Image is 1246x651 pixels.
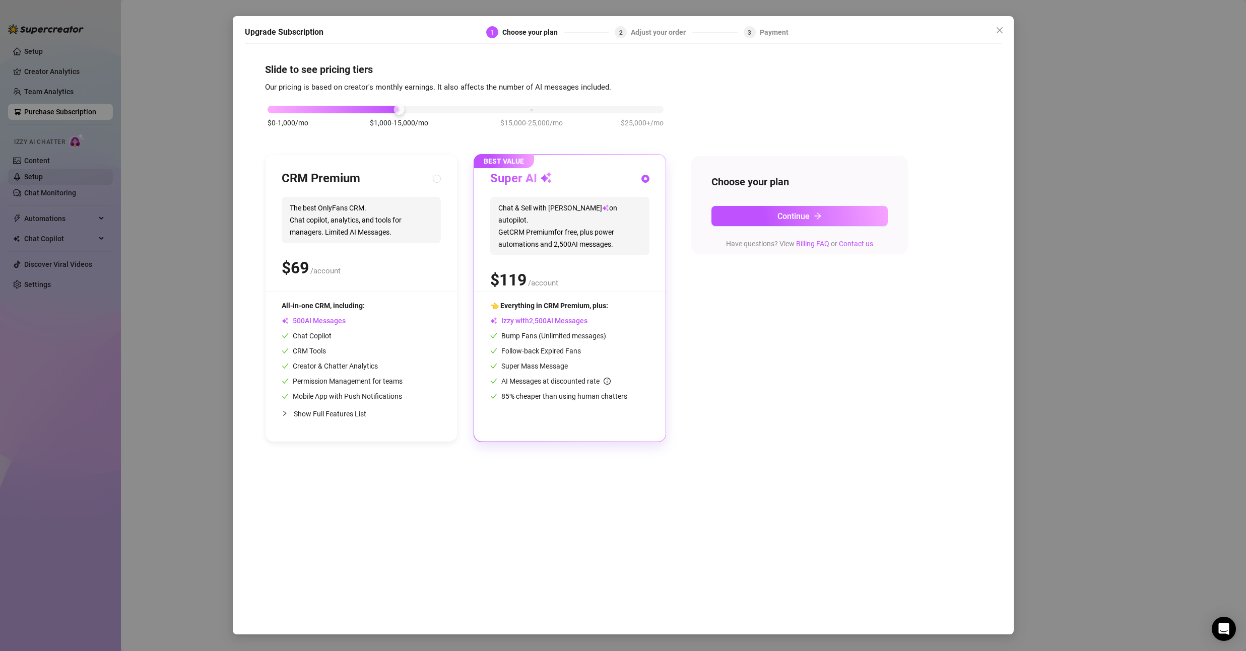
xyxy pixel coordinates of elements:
span: Mobile App with Push Notifications [282,392,402,400]
h5: Upgrade Subscription [245,26,323,38]
div: Open Intercom Messenger [1212,617,1236,641]
span: Super Mass Message [490,362,568,370]
span: AI Messages [282,317,346,325]
span: Bump Fans (Unlimited messages) [490,332,606,340]
span: check [490,393,497,400]
h4: Slide to see pricing tiers [265,62,981,77]
span: close [996,26,1004,34]
span: $ [282,258,309,277]
span: Show Full Features List [294,410,366,418]
span: check [490,363,497,370]
span: AI Messages at discounted rate [501,377,611,385]
span: Have questions? View or [726,240,873,248]
span: Chat Copilot [282,332,332,340]
span: arrow-right [814,212,822,220]
span: The best OnlyFans CRM. Chat copilot, analytics, and tools for managers. Limited AI Messages. [282,197,441,243]
span: check [282,347,289,354]
button: Continuearrow-right [711,206,888,226]
div: Choose your plan [502,26,564,38]
button: Close [992,22,1008,38]
span: /account [310,266,341,275]
a: Contact us [839,240,873,248]
span: Chat & Sell with [PERSON_NAME] on autopilot. Get CRM Premium for free, plus power automations and... [490,197,649,255]
span: Our pricing is based on creator's monthly earnings. It also affects the number of AI messages inc... [265,83,611,92]
span: 85% cheaper than using human chatters [490,392,627,400]
span: Izzy with AI Messages [490,317,587,325]
span: 3 [748,29,751,36]
h4: Choose your plan [711,175,888,189]
span: check [282,332,289,339]
div: Payment [760,26,789,38]
div: Adjust your order [631,26,692,38]
span: Continue [777,211,810,221]
span: $0-1,000/mo [268,117,308,128]
span: Creator & Chatter Analytics [282,362,378,370]
span: Follow-back Expired Fans [490,347,581,355]
span: check [282,363,289,370]
span: check [490,332,497,339]
span: check [490,347,497,354]
span: 2 [619,29,623,36]
span: check [282,393,289,400]
span: info-circle [604,378,611,385]
span: 👈 Everything in CRM Premium, plus: [490,302,608,310]
span: All-in-one CRM, including: [282,302,365,310]
span: BEST VALUE [474,154,534,168]
span: check [282,378,289,385]
span: collapsed [282,410,288,416]
span: $15,000-25,000/mo [500,117,563,128]
span: $ [490,270,527,290]
h3: CRM Premium [282,171,360,187]
span: Close [992,26,1008,34]
a: Billing FAQ [796,240,829,248]
div: Show Full Features List [282,402,441,425]
span: $1,000-15,000/mo [370,117,428,128]
h3: Super AI [490,171,552,187]
span: check [490,378,497,385]
span: CRM Tools [282,347,326,355]
span: Permission Management for teams [282,377,403,385]
span: 1 [490,29,494,36]
span: $25,000+/mo [621,117,664,128]
span: /account [528,278,558,287]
